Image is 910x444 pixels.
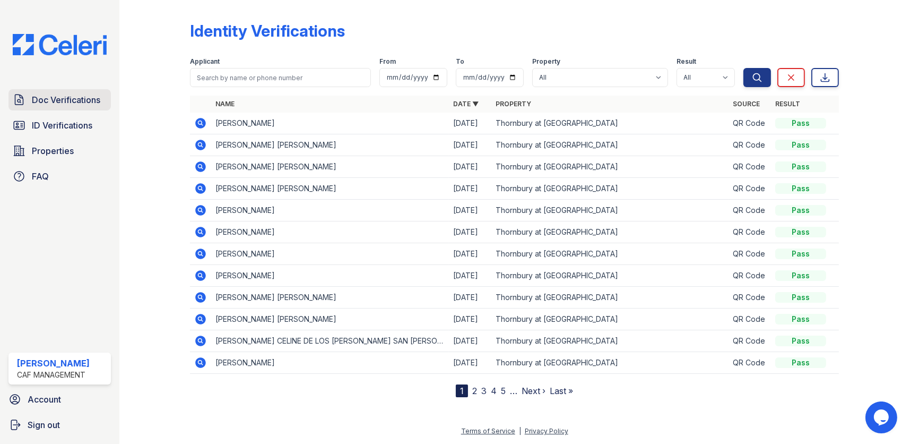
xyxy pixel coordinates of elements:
td: QR Code [729,200,771,221]
td: QR Code [729,265,771,287]
div: Pass [775,357,826,368]
div: Pass [775,336,826,346]
a: 2 [472,386,477,396]
td: [DATE] [449,243,491,265]
div: [PERSON_NAME] [17,357,90,370]
td: Thornbury at [GEOGRAPHIC_DATA] [491,113,729,134]
td: QR Code [729,113,771,134]
a: Last » [550,386,573,396]
td: [DATE] [449,134,491,156]
div: CAF Management [17,370,90,380]
td: Thornbury at [GEOGRAPHIC_DATA] [491,309,729,330]
a: Next › [522,386,545,396]
span: … [510,385,517,397]
label: Applicant [190,57,220,66]
a: Property [496,100,531,108]
td: [PERSON_NAME] [211,352,448,374]
td: [DATE] [449,287,491,309]
td: QR Code [729,243,771,265]
div: Identity Verifications [190,21,345,40]
td: QR Code [729,156,771,178]
td: [PERSON_NAME] [211,243,448,265]
div: Pass [775,161,826,172]
td: Thornbury at [GEOGRAPHIC_DATA] [491,352,729,374]
label: From [379,57,396,66]
td: [PERSON_NAME] [PERSON_NAME] [211,134,448,156]
a: 3 [481,386,487,396]
a: Account [4,389,115,410]
span: Properties [32,144,74,157]
td: [DATE] [449,330,491,352]
td: Thornbury at [GEOGRAPHIC_DATA] [491,265,729,287]
td: [PERSON_NAME] [211,113,448,134]
input: Search by name or phone number [190,68,371,87]
a: Name [215,100,235,108]
a: Privacy Policy [525,427,568,435]
a: ID Verifications [8,115,111,136]
td: [DATE] [449,221,491,243]
label: To [456,57,464,66]
td: [PERSON_NAME] [211,221,448,243]
td: [PERSON_NAME] [PERSON_NAME] [211,287,448,309]
td: [PERSON_NAME] [211,200,448,221]
label: Property [532,57,560,66]
span: Doc Verifications [32,93,100,106]
span: Sign out [28,419,60,431]
td: Thornbury at [GEOGRAPHIC_DATA] [491,156,729,178]
td: QR Code [729,352,771,374]
td: [DATE] [449,265,491,287]
div: Pass [775,118,826,129]
div: Pass [775,205,826,216]
a: Sign out [4,414,115,436]
td: QR Code [729,221,771,243]
td: QR Code [729,309,771,330]
a: Source [733,100,760,108]
td: [PERSON_NAME] [PERSON_NAME] [211,156,448,178]
td: [PERSON_NAME] [PERSON_NAME] [211,178,448,200]
div: Pass [775,183,826,194]
td: [DATE] [449,113,491,134]
td: QR Code [729,330,771,352]
a: FAQ [8,166,111,187]
span: ID Verifications [32,119,92,132]
td: Thornbury at [GEOGRAPHIC_DATA] [491,330,729,352]
span: Account [28,393,61,406]
a: Date ▼ [453,100,479,108]
td: [DATE] [449,156,491,178]
span: FAQ [32,170,49,183]
td: Thornbury at [GEOGRAPHIC_DATA] [491,200,729,221]
td: [DATE] [449,352,491,374]
div: Pass [775,292,826,303]
div: Pass [775,270,826,281]
td: [DATE] [449,200,491,221]
div: | [519,427,521,435]
td: [DATE] [449,178,491,200]
div: 1 [456,385,468,397]
td: [PERSON_NAME] [211,265,448,287]
a: 4 [491,386,497,396]
td: QR Code [729,287,771,309]
img: CE_Logo_Blue-a8612792a0a2168367f1c8372b55b34899dd931a85d93a1a3d3e32e68fde9ad4.png [4,34,115,55]
div: Pass [775,140,826,150]
td: Thornbury at [GEOGRAPHIC_DATA] [491,178,729,200]
a: Properties [8,140,111,161]
td: [DATE] [449,309,491,330]
div: Pass [775,314,826,325]
iframe: chat widget [865,402,899,433]
td: Thornbury at [GEOGRAPHIC_DATA] [491,221,729,243]
label: Result [677,57,696,66]
td: Thornbury at [GEOGRAPHIC_DATA] [491,134,729,156]
a: 5 [501,386,506,396]
td: QR Code [729,134,771,156]
td: QR Code [729,178,771,200]
div: Pass [775,227,826,237]
a: Doc Verifications [8,89,111,110]
a: Terms of Service [461,427,515,435]
td: [PERSON_NAME] CELINE DE LOS [PERSON_NAME] SAN [PERSON_NAME] [211,330,448,352]
a: Result [775,100,800,108]
td: [PERSON_NAME] [PERSON_NAME] [211,309,448,330]
td: Thornbury at [GEOGRAPHIC_DATA] [491,287,729,309]
div: Pass [775,249,826,259]
td: Thornbury at [GEOGRAPHIC_DATA] [491,243,729,265]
